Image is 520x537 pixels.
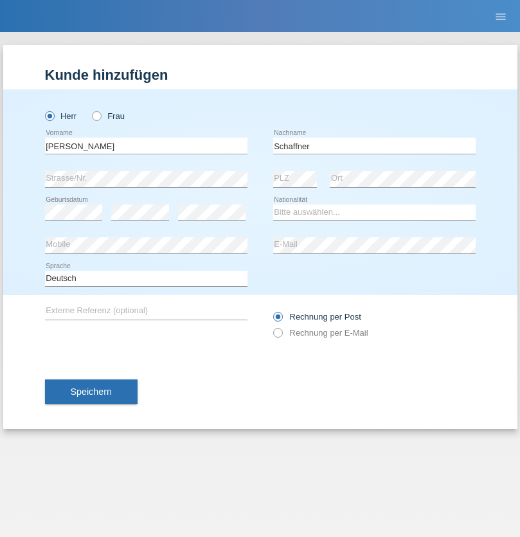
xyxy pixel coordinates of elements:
[45,111,77,121] label: Herr
[494,10,507,23] i: menu
[92,111,125,121] label: Frau
[71,387,112,397] span: Speichern
[45,379,138,404] button: Speichern
[488,12,514,20] a: menu
[92,111,100,120] input: Frau
[45,67,476,83] h1: Kunde hinzufügen
[45,111,53,120] input: Herr
[273,328,282,344] input: Rechnung per E-Mail
[273,312,282,328] input: Rechnung per Post
[273,328,368,338] label: Rechnung per E-Mail
[273,312,361,322] label: Rechnung per Post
